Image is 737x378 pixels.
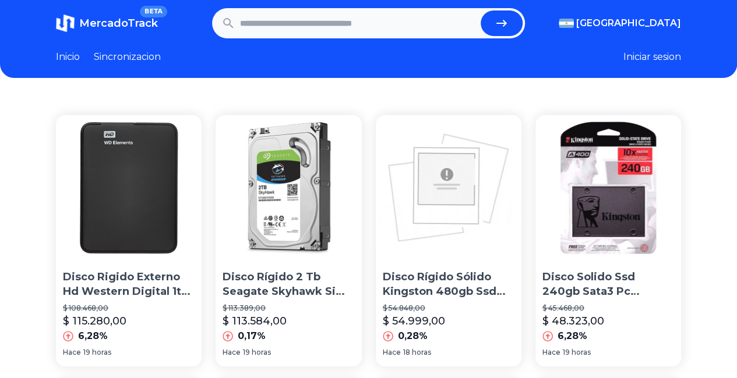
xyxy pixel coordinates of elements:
p: $ 108.468,00 [63,304,195,313]
img: Disco Rigido Externo Hd Western Digital 1tb Usb 3.0 Win/mac [56,115,202,261]
p: Disco Rígido 2 Tb Seagate Skyhawk Simil Purple Wd Dvr Cct [223,270,354,299]
button: [GEOGRAPHIC_DATA] [559,16,681,30]
span: Hace [542,348,560,357]
img: MercadoTrack [56,14,75,33]
a: Sincronizacion [94,50,161,64]
img: Disco Solido Ssd 240gb Sata3 Pc Notebook Mac [535,115,681,261]
span: 19 horas [243,348,271,357]
span: Hace [223,348,241,357]
p: 0,17% [238,329,266,343]
span: Hace [383,348,401,357]
span: 18 horas [403,348,431,357]
p: $ 48.323,00 [542,313,604,329]
p: $ 45.468,00 [542,304,674,313]
span: BETA [140,6,167,17]
p: 0,28% [398,329,428,343]
a: MercadoTrackBETA [56,14,158,33]
a: Disco Rígido 2 Tb Seagate Skyhawk Simil Purple Wd Dvr CctDisco Rígido 2 Tb Seagate Skyhawk Simil ... [216,115,361,366]
button: Iniciar sesion [623,50,681,64]
p: $ 54.999,00 [383,313,445,329]
img: Disco Rígido 2 Tb Seagate Skyhawk Simil Purple Wd Dvr Cct [216,115,361,261]
span: MercadoTrack [79,17,158,30]
p: $ 113.389,00 [223,304,354,313]
span: 19 horas [563,348,591,357]
a: Disco Solido Ssd 240gb Sata3 Pc Notebook MacDisco Solido Ssd 240gb Sata3 Pc Notebook Mac$ 45.468,... [535,115,681,366]
img: Argentina [559,19,574,28]
a: Disco Rígido Sólido Kingston 480gb Ssd Now A400 Sata3 2.5Disco Rígido Sólido Kingston 480gb Ssd N... [376,115,521,366]
p: $ 54.848,00 [383,304,514,313]
p: Disco Rígido Sólido Kingston 480gb Ssd Now A400 Sata3 2.5 [383,270,514,299]
p: $ 115.280,00 [63,313,126,329]
a: Disco Rigido Externo Hd Western Digital 1tb Usb 3.0 Win/macDisco Rigido Externo Hd Western Digita... [56,115,202,366]
p: Disco Solido Ssd 240gb Sata3 Pc Notebook Mac [542,270,674,299]
a: Inicio [56,50,80,64]
p: $ 113.584,00 [223,313,287,329]
p: 6,28% [78,329,108,343]
span: 19 horas [83,348,111,357]
img: Disco Rígido Sólido Kingston 480gb Ssd Now A400 Sata3 2.5 [376,115,521,261]
p: 6,28% [558,329,587,343]
p: Disco Rigido Externo Hd Western Digital 1tb Usb 3.0 Win/mac [63,270,195,299]
span: Hace [63,348,81,357]
span: [GEOGRAPHIC_DATA] [576,16,681,30]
